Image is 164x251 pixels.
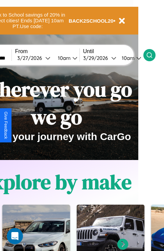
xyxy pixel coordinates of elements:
div: Give Feedback [3,112,8,139]
button: 3/27/2026 [15,54,52,62]
label: Until [83,48,143,54]
div: 3 / 29 / 2026 [83,55,111,61]
button: 10am [116,54,143,62]
b: BACK2SCHOOL20 [69,18,114,24]
div: 3 / 27 / 2026 [17,55,45,61]
iframe: Intercom live chat [7,228,23,244]
div: 10am [54,55,72,61]
div: 10am [118,55,136,61]
label: From [15,48,79,54]
button: 10am [52,54,79,62]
